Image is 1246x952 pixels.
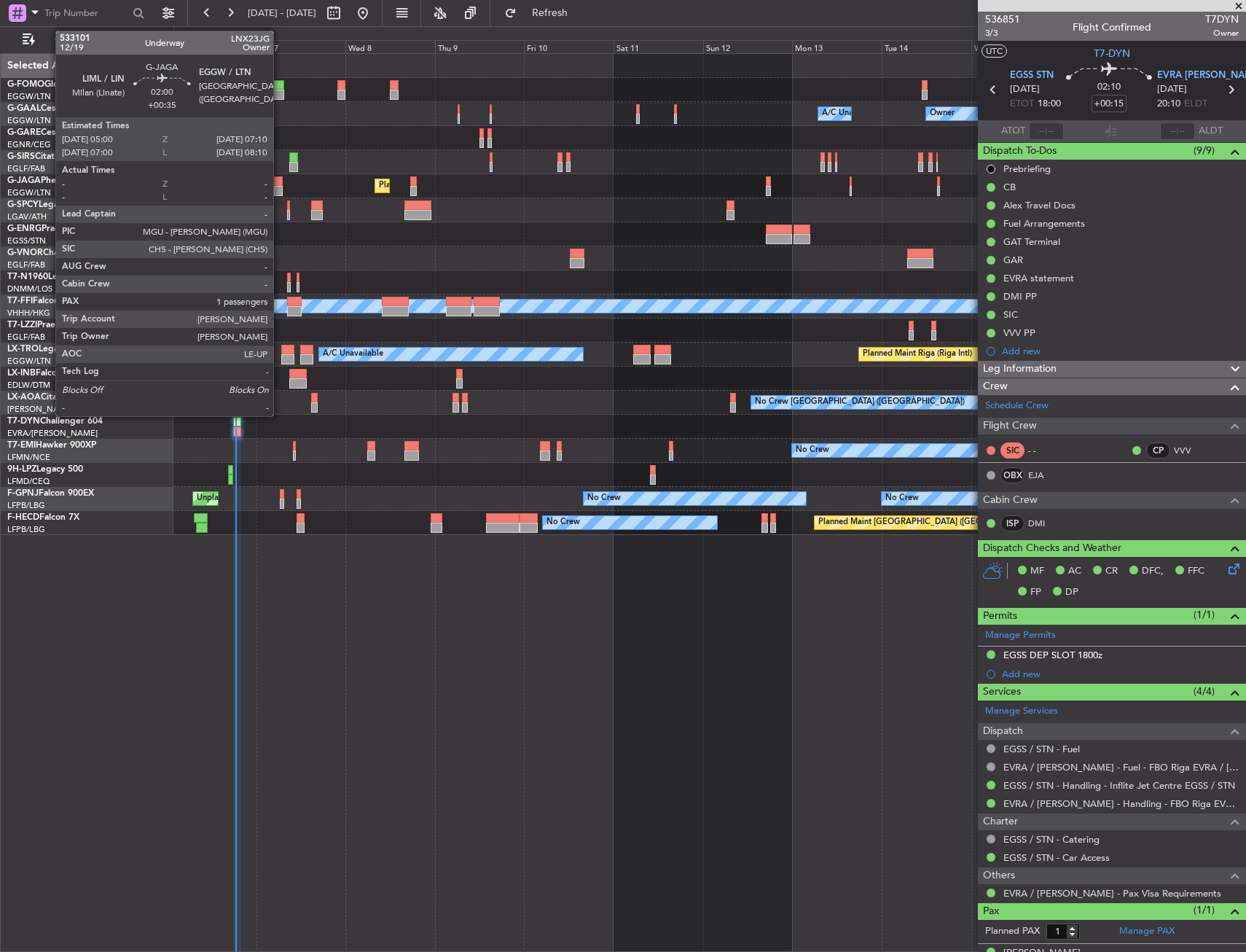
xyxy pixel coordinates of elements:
[7,80,44,89] span: G-FOMO
[7,235,46,246] a: EGSS/STN
[1157,97,1180,112] span: 20:10
[985,12,1020,27] span: 536851
[1194,684,1215,699] span: (4/4)
[1068,564,1081,579] span: AC
[7,321,37,329] span: T7-LZZI
[1003,797,1239,810] a: EVRA / [PERSON_NAME] - Handling - FBO Riga EVRA / [PERSON_NAME]
[7,417,103,426] a: T7-DYNChallenger 604
[7,356,51,367] a: EGGW/LTN
[1003,272,1074,284] div: EVRA statement
[7,187,51,198] a: EGGW/LTN
[983,361,1057,378] span: Leg Information
[930,103,955,125] div: Owner
[1065,585,1078,600] span: DP
[1003,308,1018,321] div: SIC
[7,128,41,137] span: G-GARE
[248,7,316,20] span: [DATE] - [DATE]
[1003,163,1051,175] div: Prebriefing
[1003,743,1080,755] a: EGSS / STN - Fuel
[7,152,91,161] a: G-SIRSCitation Excel
[1094,46,1130,61] span: T7-DYN
[16,28,158,52] button: Only With Activity
[1029,122,1064,140] input: --:--
[983,684,1021,701] span: Services
[7,80,94,89] a: G-FOMOGlobal 6000
[256,40,346,53] div: Tue 7
[1194,902,1215,918] span: (1/1)
[7,128,128,137] a: G-GARECessna Citation XLS+
[1000,467,1024,483] div: OBX
[379,175,608,197] div: Planned Maint [GEOGRAPHIC_DATA] ([GEOGRAPHIC_DATA])
[176,29,201,42] div: [DATE]
[7,163,45,174] a: EGLF/FAB
[7,476,50,487] a: LFMD/CEQ
[1003,199,1075,211] div: Alex Travel Docs
[7,489,94,498] a: F-GPNJFalcon 900EX
[1142,564,1164,579] span: DFC,
[1002,345,1239,357] div: Add new
[1003,761,1239,773] a: EVRA / [PERSON_NAME] - Fuel - FBO Riga EVRA / [PERSON_NAME]
[435,40,525,53] div: Thu 9
[7,225,90,233] a: G-ENRGPraetor 600
[520,8,581,18] span: Refresh
[1030,585,1041,600] span: FP
[7,249,43,257] span: G-VNOR
[1001,124,1025,138] span: ATOT
[1002,668,1239,680] div: Add new
[1003,887,1221,900] a: EVRA / [PERSON_NAME] - Pax Visa Requirements
[983,814,1018,830] span: Charter
[1003,851,1110,864] a: EGSS / STN - Car Access
[7,369,36,378] span: LX-INB
[1000,442,1024,459] div: SIC
[1003,833,1100,846] a: EGSS / STN - Catering
[1199,124,1223,138] span: ALDT
[796,440,829,461] div: No Crew
[7,152,35,161] span: G-SIRS
[7,225,42,233] span: G-ENRG
[7,417,40,426] span: T7-DYN
[7,104,128,113] a: G-GAALCessna Citation XLS+
[755,391,965,413] div: No Crew [GEOGRAPHIC_DATA] ([GEOGRAPHIC_DATA])
[981,44,1007,58] button: UTC
[7,428,98,439] a: EVRA/[PERSON_NAME]
[7,332,45,343] a: EGLF/FAB
[1194,143,1215,158] span: (9/9)
[7,273,48,281] span: T7-N1960
[197,488,436,510] div: Unplanned Maint [GEOGRAPHIC_DATA] ([GEOGRAPHIC_DATA])
[1028,444,1061,457] div: - -
[7,200,85,209] a: G-SPCYLegacy 650
[7,513,79,522] a: F-HECDFalcon 7X
[1097,80,1121,95] span: 02:10
[323,343,383,365] div: A/C Unavailable
[7,380,50,391] a: EDLW/DTM
[983,378,1008,395] span: Crew
[7,176,41,185] span: G-JAGA
[7,249,106,257] a: G-VNORChallenger 650
[7,489,39,498] span: F-GPNJ
[7,260,45,270] a: EGLF/FAB
[1003,254,1023,266] div: GAR
[983,492,1038,509] span: Cabin Crew
[1028,517,1061,530] a: DMI
[971,40,1061,53] div: Wed 15
[524,40,614,53] div: Fri 10
[7,393,111,402] a: LX-AOACitation Mustang
[7,500,45,511] a: LFPB/LBG
[7,452,50,463] a: LFMN/NCE
[7,284,52,294] a: DNMM/LOS
[1010,82,1040,97] span: [DATE]
[7,393,41,402] span: LX-AOA
[7,465,36,474] span: 9H-LPZ
[985,628,1056,643] a: Manage Permits
[1073,20,1151,35] div: Flight Confirmed
[1003,649,1102,661] div: EGSS DEP SLOT 1800z
[44,2,128,24] input: Trip Number
[983,723,1023,740] span: Dispatch
[1000,515,1024,531] div: ISP
[7,404,93,415] a: [PERSON_NAME]/QSA
[614,40,703,53] div: Sat 11
[345,40,435,53] div: Wed 8
[7,91,51,102] a: EGGW/LTN
[38,35,154,45] span: Only With Activity
[882,40,971,53] div: Tue 14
